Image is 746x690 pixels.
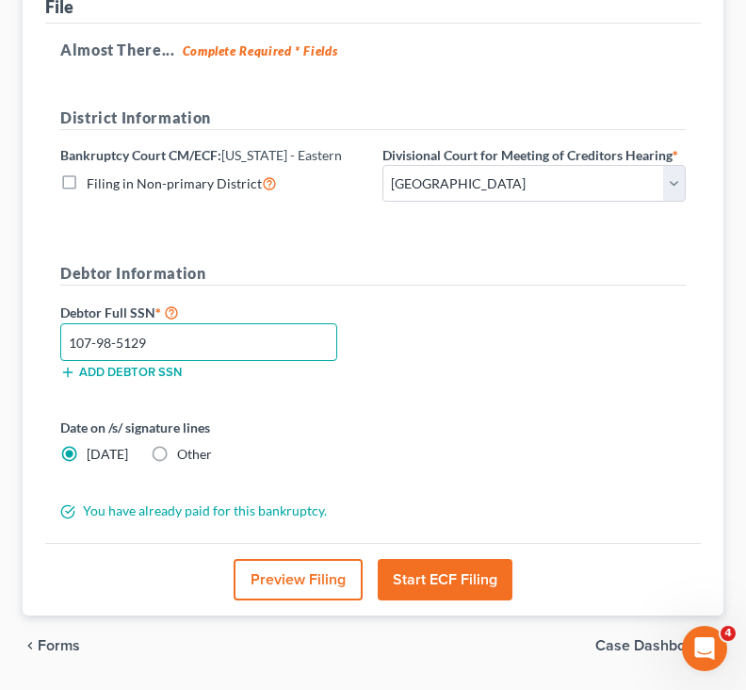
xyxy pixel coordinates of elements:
[234,559,363,600] button: Preview Filing
[51,501,695,520] div: You have already paid for this bankruptcy.
[60,107,686,130] h5: District Information
[595,638,723,653] a: Case Dashboard chevron_right
[60,323,337,361] input: XXX-XX-XXXX
[60,418,364,437] label: Date on /s/ signature lines
[60,145,342,165] label: Bankruptcy Court CM/ECF:
[38,638,80,653] span: Forms
[51,301,373,323] label: Debtor Full SSN
[682,626,727,671] iframe: Intercom live chat
[23,638,105,653] button: chevron_left Forms
[60,262,686,286] h5: Debtor Information
[177,446,212,462] span: Other
[60,365,182,380] button: Add debtor SSN
[60,39,686,61] h5: Almost There...
[721,626,736,641] span: 4
[87,446,128,462] span: [DATE]
[87,175,262,191] span: Filing in Non-primary District
[378,559,512,600] button: Start ECF Filing
[183,43,338,58] strong: Complete Required * Fields
[23,638,38,653] i: chevron_left
[221,147,342,163] span: [US_STATE] - Eastern
[595,638,708,653] span: Case Dashboard
[382,145,678,165] label: Divisional Court for Meeting of Creditors Hearing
